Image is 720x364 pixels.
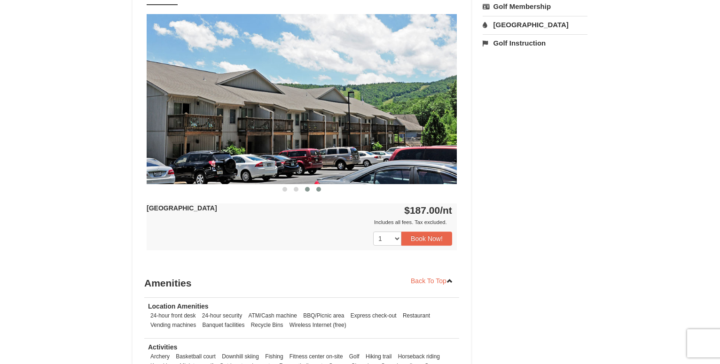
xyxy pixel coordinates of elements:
a: [GEOGRAPHIC_DATA] [483,16,587,33]
li: Archery [148,352,172,361]
li: Wireless Internet (free) [287,320,349,330]
img: 18876286-40-c42fb63f.jpg [147,14,457,184]
li: Express check-out [348,311,399,320]
li: Basketball court [173,352,218,361]
li: Fitness center on-site [287,352,345,361]
li: Recycle Bins [249,320,286,330]
li: Downhill skiing [219,352,261,361]
li: Restaurant [400,311,432,320]
li: BBQ/Picnic area [301,311,346,320]
strong: [GEOGRAPHIC_DATA] [147,204,217,212]
li: Hiking trail [363,352,394,361]
li: 24-hour security [200,311,244,320]
strong: Activities [148,343,177,351]
li: Vending machines [148,320,198,330]
li: Golf [347,352,362,361]
button: Book Now! [401,232,452,246]
li: Banquet facilities [200,320,247,330]
span: /nt [440,205,452,216]
a: Golf Instruction [483,34,587,52]
li: Horseback riding [396,352,442,361]
li: Fishing [263,352,285,361]
li: 24-hour front desk [148,311,198,320]
h3: Amenities [144,274,459,293]
li: ATM/Cash machine [246,311,299,320]
strong: Location Amenities [148,302,209,310]
a: Back To Top [405,274,459,288]
div: Includes all fees. Tax excluded. [147,217,452,227]
strong: $187.00 [404,205,452,216]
